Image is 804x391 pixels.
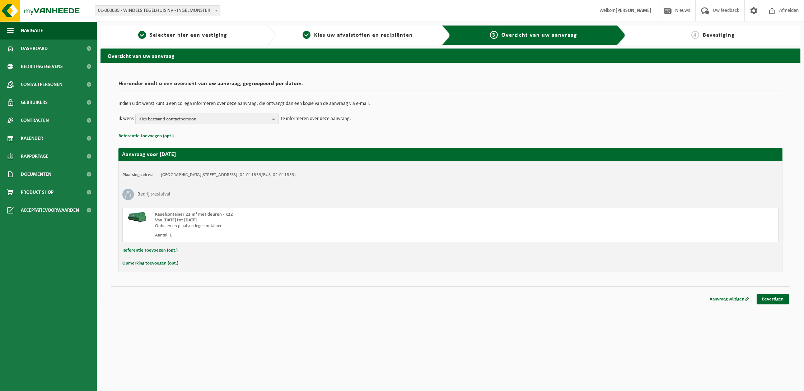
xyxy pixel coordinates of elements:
[704,294,754,304] a: Aanvraag wijzigen
[21,57,63,75] span: Bedrijfsgegevens
[122,246,178,255] button: Referentie toevoegen (opt.)
[155,233,479,238] div: Aantal: 1
[104,31,261,40] a: 1Selecteer hier een vestiging
[314,32,413,38] span: Kies uw afvalstoffen en recipiënten
[135,114,279,124] button: Kies bestaand contactpersoon
[691,31,699,39] span: 4
[703,32,735,38] span: Bevestiging
[122,152,176,157] strong: Aanvraag voor [DATE]
[139,114,269,125] span: Kies bestaand contactpersoon
[161,172,296,178] td: [GEOGRAPHIC_DATA][STREET_ADDRESS] (02-011359/BUS, 02-011359)
[155,223,479,229] div: Ophalen en plaatsen lege container
[4,375,120,391] iframe: chat widget
[150,32,227,38] span: Selecteer hier een vestiging
[757,294,789,304] a: Bevestigen
[21,93,48,111] span: Gebruikers
[501,32,577,38] span: Overzicht van uw aanvraag
[281,114,351,124] p: te informeren over deze aanvraag.
[21,40,48,57] span: Dashboard
[126,212,148,222] img: HK-XK-22-GN-00.png
[118,81,782,91] h2: Hieronder vindt u een overzicht van uw aanvraag, gegroepeerd per datum.
[118,101,782,106] p: Indien u dit wenst kunt u een collega informeren over deze aanvraag, die ontvangt dan een kopie v...
[21,183,53,201] span: Product Shop
[21,129,43,147] span: Kalender
[95,6,220,16] span: 01-000639 - WINDELS TEGELHUIS NV - INGELMUNSTER
[155,212,233,217] span: Kapelcontainer 22 m³ met deuren - K22
[279,31,436,40] a: 2Kies uw afvalstoffen en recipiënten
[21,201,79,219] span: Acceptatievoorwaarden
[21,75,62,93] span: Contactpersonen
[490,31,498,39] span: 3
[122,172,154,177] strong: Plaatsingsadres:
[137,189,170,200] h3: Bedrijfsrestafval
[616,8,651,13] strong: [PERSON_NAME]
[21,165,51,183] span: Documenten
[118,132,174,141] button: Referentie toevoegen (opt.)
[155,218,197,222] strong: Van [DATE] tot [DATE]
[21,111,49,129] span: Contracten
[95,5,220,16] span: 01-000639 - WINDELS TEGELHUIS NV - INGELMUNSTER
[100,49,800,63] h2: Overzicht van uw aanvraag
[118,114,134,124] p: Ik wens
[138,31,146,39] span: 1
[21,22,43,40] span: Navigatie
[21,147,48,165] span: Rapportage
[303,31,310,39] span: 2
[122,259,178,268] button: Opmerking toevoegen (opt.)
